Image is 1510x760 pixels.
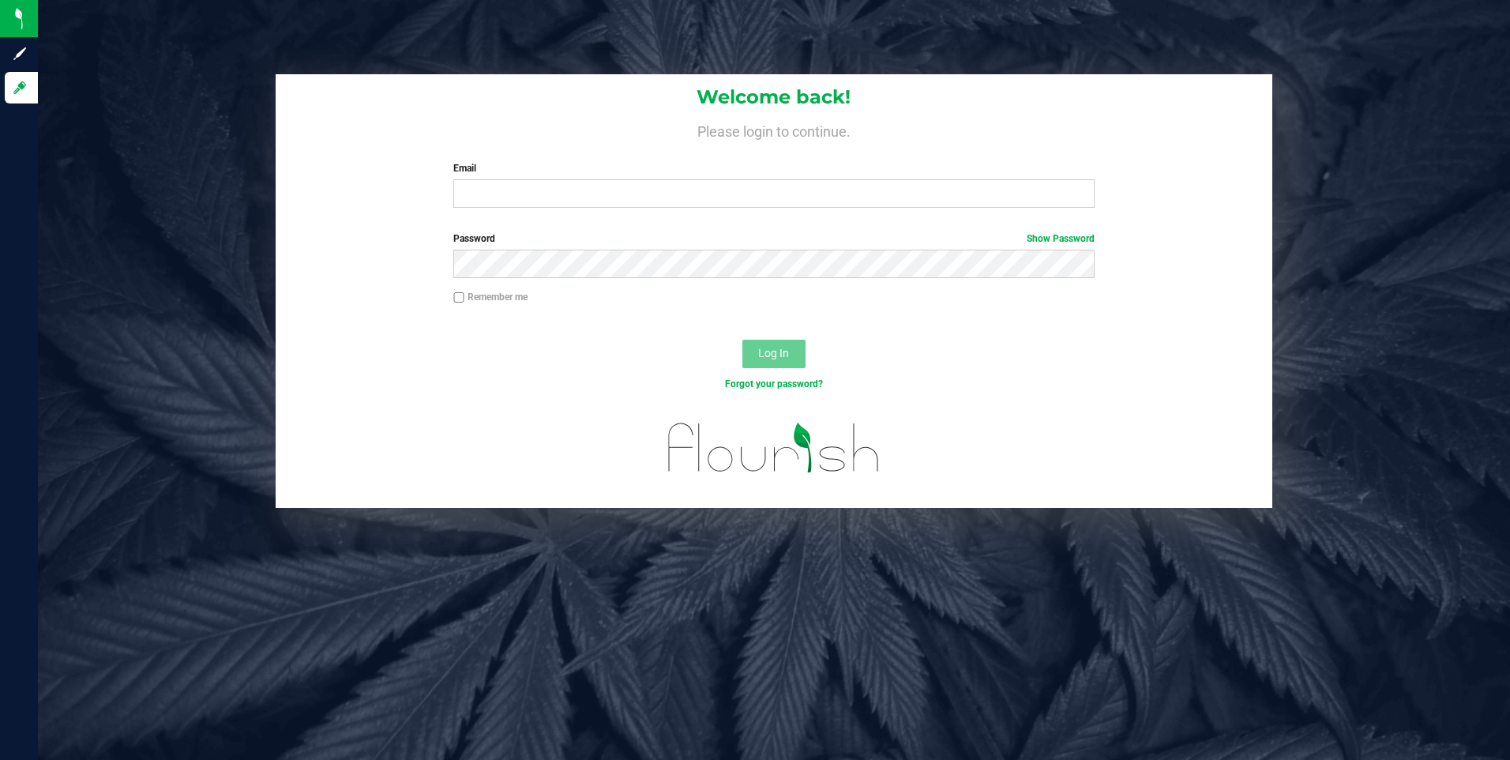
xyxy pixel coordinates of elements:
a: Forgot your password? [725,378,823,389]
inline-svg: Sign up [12,46,28,62]
a: Show Password [1027,233,1095,244]
h1: Welcome back! [276,87,1273,107]
h4: Please login to continue. [276,120,1273,139]
span: Password [453,233,495,244]
button: Log In [742,340,806,368]
input: Remember me [453,292,464,303]
inline-svg: Log in [12,80,28,96]
label: Email [453,161,1095,175]
span: Log In [758,347,789,359]
label: Remember me [453,290,528,304]
img: flourish_logo.svg [649,408,899,488]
